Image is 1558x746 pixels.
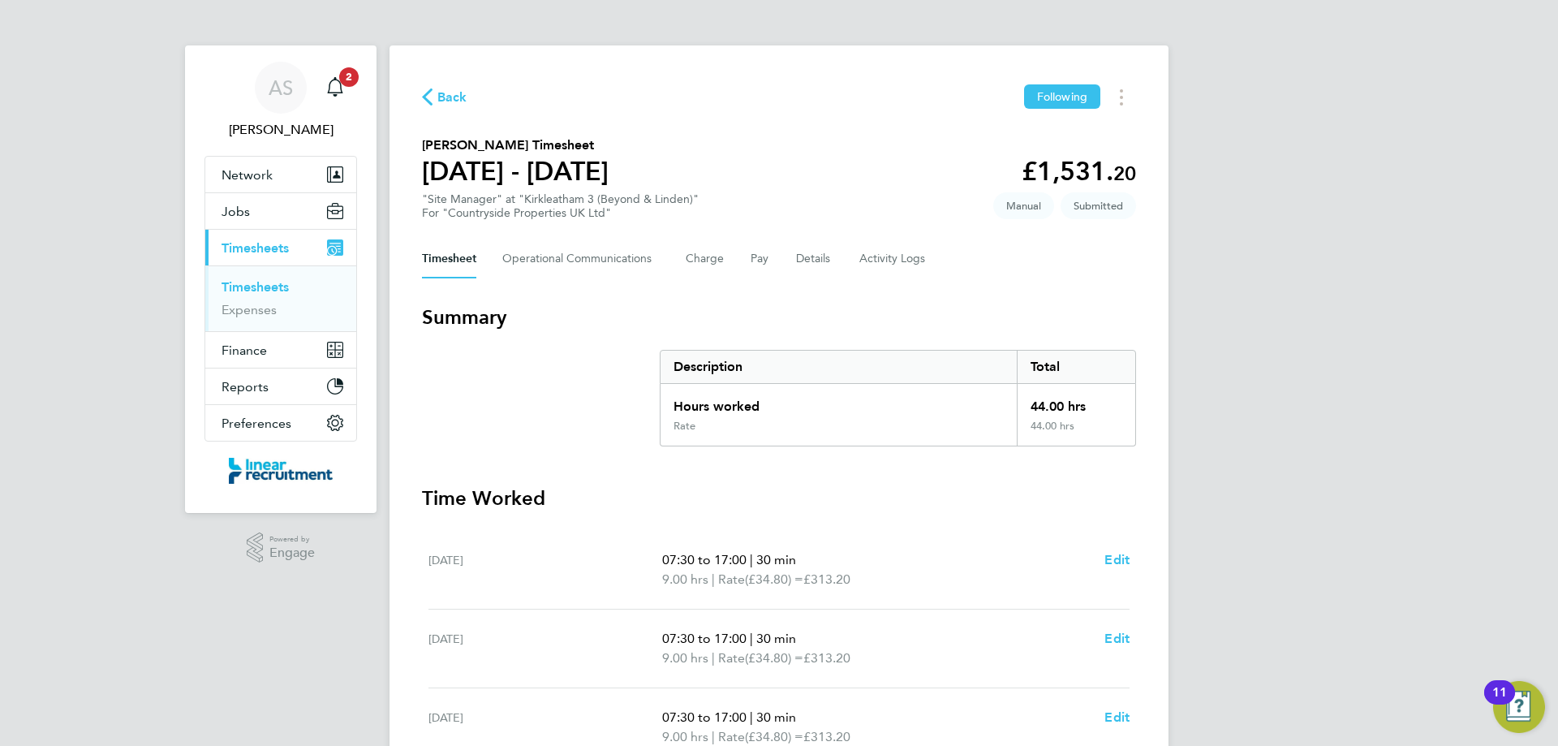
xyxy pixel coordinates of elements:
span: Network [222,167,273,183]
span: 07:30 to 17:00 [662,631,747,646]
span: Finance [222,343,267,358]
button: Following [1024,84,1100,109]
span: Jobs [222,204,250,219]
h2: [PERSON_NAME] Timesheet [422,136,609,155]
a: Edit [1104,550,1130,570]
a: Edit [1104,629,1130,649]
span: £313.20 [803,571,850,587]
span: Following [1037,89,1087,104]
span: Rate [718,570,745,589]
div: 11 [1492,692,1507,714]
span: 07:30 to 17:00 [662,709,747,725]
span: 2 [339,67,359,87]
span: Edit [1104,631,1130,646]
span: (£34.80) = [745,729,803,744]
span: | [750,631,753,646]
div: [DATE] [428,629,662,668]
button: Reports [205,369,356,404]
span: | [712,571,715,587]
button: Finance [205,332,356,368]
a: 2 [319,62,351,114]
nav: Main navigation [185,45,377,513]
span: Powered by [269,533,315,546]
span: Rate [718,649,745,668]
span: 9.00 hrs [662,571,708,587]
div: "Site Manager" at "Kirkleatham 3 (Beyond & Linden)" [422,192,699,220]
div: Description [661,351,1017,383]
a: Expenses [222,302,277,317]
button: Charge [686,239,725,278]
span: | [712,650,715,666]
h3: Time Worked [422,485,1136,511]
a: Go to home page [204,458,357,484]
div: 44.00 hrs [1017,420,1135,446]
button: Timesheets Menu [1107,84,1136,110]
h3: Summary [422,304,1136,330]
span: 30 min [756,709,796,725]
button: Open Resource Center, 11 new notifications [1493,681,1545,733]
span: Alyssa Smith [204,120,357,140]
a: AS[PERSON_NAME] [204,62,357,140]
span: This timesheet is Submitted. [1061,192,1136,219]
span: Timesheets [222,240,289,256]
span: | [750,709,753,725]
span: This timesheet was manually created. [993,192,1054,219]
span: 9.00 hrs [662,729,708,744]
span: 30 min [756,631,796,646]
button: Back [422,87,467,107]
span: Reports [222,379,269,395]
button: Operational Communications [502,239,660,278]
div: [DATE] [428,550,662,589]
div: Hours worked [661,384,1017,420]
img: linearrecruitment-logo-retina.png [229,458,333,484]
span: (£34.80) = [745,571,803,587]
span: £313.20 [803,729,850,744]
span: 07:30 to 17:00 [662,552,747,567]
button: Preferences [205,405,356,441]
span: AS [269,77,293,98]
button: Jobs [205,193,356,229]
span: 30 min [756,552,796,567]
h1: [DATE] - [DATE] [422,155,609,188]
div: 44.00 hrs [1017,384,1135,420]
span: (£34.80) = [745,650,803,666]
a: Powered byEngage [247,533,316,563]
span: Edit [1104,552,1130,567]
div: For "Countryside Properties UK Ltd" [422,206,699,220]
span: Preferences [222,416,291,431]
button: Activity Logs [859,239,927,278]
button: Pay [751,239,770,278]
div: Rate [674,420,695,433]
span: | [712,729,715,744]
button: Network [205,157,356,192]
div: Timesheets [205,265,356,331]
span: Edit [1104,709,1130,725]
button: Timesheet [422,239,476,278]
span: £313.20 [803,650,850,666]
span: Back [437,88,467,107]
span: 9.00 hrs [662,650,708,666]
button: Timesheets [205,230,356,265]
a: Timesheets [222,279,289,295]
span: Engage [269,546,315,560]
app-decimal: £1,531. [1022,156,1136,187]
span: | [750,552,753,567]
button: Details [796,239,833,278]
div: Total [1017,351,1135,383]
span: 20 [1113,162,1136,185]
a: Edit [1104,708,1130,727]
div: Summary [660,350,1136,446]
